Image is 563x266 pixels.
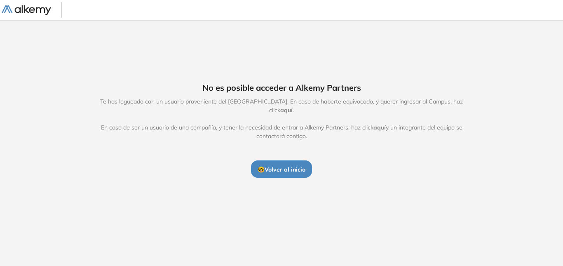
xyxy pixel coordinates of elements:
img: Logo [2,5,51,16]
span: aquí [280,106,293,114]
span: Te has logueado con un usuario proveniente del [GEOGRAPHIC_DATA]. En caso de haberte equivocado, ... [91,97,472,141]
span: aquí [373,124,386,131]
span: No es posible acceder a Alkemy Partners [202,82,361,94]
span: 🤓 Volver al inicio [258,166,305,173]
button: 🤓Volver al inicio [251,160,312,178]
